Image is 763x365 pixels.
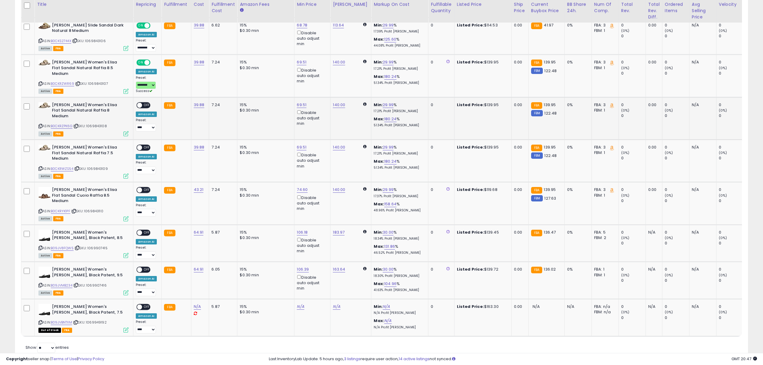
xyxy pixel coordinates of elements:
b: [PERSON_NAME] Women's [PERSON_NAME], Black Patent, 8.5 [52,230,125,242]
small: FBA [164,230,175,236]
small: FBA [531,23,542,29]
div: Num of Comp. [594,1,616,14]
div: Amazon Fees [240,1,292,8]
b: Max: [374,158,384,164]
b: [PERSON_NAME] Women's Elisa Flat Sandal Natural Raffia 8 Medium [52,102,125,121]
div: 0.00 [514,60,524,65]
div: Repricing [136,1,159,8]
b: [PERSON_NAME] Women's Elisa Flat Sandal Natural Raffia 7.5 Medium [52,145,125,163]
div: % [374,116,424,127]
a: Terms of Use [51,356,77,362]
div: 0 [665,187,689,192]
img: 31wgTlBcVOL._SL40_.jpg [38,230,50,242]
div: % [374,23,424,34]
div: 0 [621,71,646,76]
b: Max: [374,74,384,79]
div: ASIN: [38,23,129,51]
a: 43.21 [194,187,204,193]
div: ASIN: [38,230,129,258]
div: Amazon AI [136,32,157,37]
div: Velocity [719,1,741,8]
span: FBA [53,131,63,136]
span: | SKU: 1069843108 [73,124,107,128]
small: (0%) [719,108,727,113]
div: % [374,230,424,241]
a: 163.64 [333,266,345,272]
a: 29.99 [383,144,394,150]
img: 416KKPHD2RL._SL40_.jpg [38,145,50,151]
small: FBA [164,187,175,194]
small: (0%) [665,108,673,113]
span: ON [137,23,144,28]
a: 29.99 [383,187,394,193]
div: 7.24 [211,60,233,65]
div: ASIN: [38,102,129,136]
small: (0%) [665,150,673,155]
p: 51.34% Profit [PERSON_NAME] [374,123,424,127]
div: $139.95 [457,60,507,65]
div: 0 [621,102,646,108]
b: Min: [374,22,383,28]
div: 0 [665,155,689,161]
a: B0CKRYK1PF [51,209,70,214]
span: FBA [53,46,63,51]
div: FBM: 1 [594,150,614,155]
span: All listings currently available for purchase on Amazon [38,174,52,179]
b: [PERSON_NAME] Women's Elisa Flat Sandal Cuoio Raffia 8.5 Medium [52,187,125,205]
b: Listed Price: [457,187,484,192]
div: ASIN: [38,60,129,93]
div: 0.00 [514,23,524,28]
span: OFF [142,103,152,108]
div: 0 [621,155,646,161]
span: | SKU: 1069843110 [71,209,103,213]
div: 0 [431,102,449,108]
small: (0%) [719,150,727,155]
a: 180.24 [384,158,397,164]
b: Min: [374,229,383,235]
a: 39.88 [194,102,205,108]
div: % [374,102,424,113]
div: 0 [621,113,646,118]
div: FBM: 1 [594,193,614,198]
small: FBM [531,195,543,201]
a: 69.51 [297,144,306,150]
img: 416KKPHD2RL._SL40_.jpg [38,102,50,108]
a: 3 listings [344,356,360,362]
div: % [374,201,424,213]
div: FBA: 3 [594,60,614,65]
div: 0% [567,187,587,192]
p: 17.21% Profit [PERSON_NAME] [374,152,424,156]
span: 139.95 [544,144,556,150]
div: Ship Price [514,1,526,14]
div: 0 [665,23,689,28]
span: 122.48 [544,110,557,116]
a: 106.18 [297,229,308,235]
div: % [374,60,424,71]
img: 41pqR2rfS8L._SL40_.jpg [38,23,50,29]
div: 0 [431,23,449,28]
span: 139.95 [544,187,556,192]
div: N/A [692,102,712,108]
img: 31wgTlBcVOL._SL40_.jpg [38,267,50,279]
span: Success [136,89,152,93]
div: ASIN: [38,187,129,220]
span: 136.47 [544,229,556,235]
span: 139.95 [544,102,556,108]
b: Min: [374,187,383,192]
div: 0 [719,198,743,204]
div: 0 [665,198,689,204]
a: 39.88 [194,22,205,28]
small: (0%) [665,193,673,198]
div: $0.30 min [240,65,290,71]
div: Title [37,1,131,8]
a: 180.24 [384,116,397,122]
div: FBA: 3 [594,187,614,192]
p: 17.39% Profit [PERSON_NAME] [374,29,424,34]
div: 0 [621,198,646,204]
a: 113.64 [333,22,344,28]
a: B0CKRZWR69 [51,81,74,86]
a: 158.64 [384,201,397,207]
div: Disable auto adjust min [297,152,326,169]
div: 0 [719,71,743,76]
small: FBA [164,102,175,109]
